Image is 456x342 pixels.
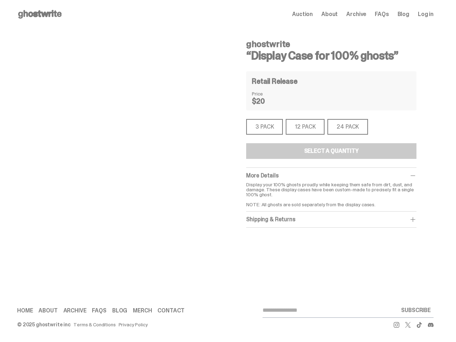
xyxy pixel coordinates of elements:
[252,98,287,105] dd: $20
[418,11,434,17] a: Log in
[73,322,115,327] a: Terms & Conditions
[157,308,185,313] a: Contact
[246,216,416,223] div: Shipping & Returns
[292,11,313,17] a: Auction
[321,11,338,17] a: About
[398,11,409,17] a: Blog
[246,50,416,61] h3: “Display Case for 100% ghosts”
[38,308,57,313] a: About
[17,308,33,313] a: Home
[252,91,287,96] dt: Price
[17,322,71,327] div: © 2025 ghostwrite inc
[304,148,359,154] div: Select a Quantity
[246,119,283,135] div: 3 PACK
[246,40,416,48] h4: ghostwrite
[246,143,416,159] button: Select a Quantity
[246,172,278,179] span: More Details
[375,11,389,17] a: FAQs
[252,78,297,85] h4: Retail Release
[327,119,368,135] div: 24 PACK
[133,308,152,313] a: Merch
[246,182,416,207] p: Display your 100% ghosts proudly while keeping them safe from dirt, dust, and damage. These displ...
[112,308,127,313] a: Blog
[92,308,106,313] a: FAQs
[63,308,87,313] a: Archive
[346,11,366,17] a: Archive
[286,119,325,135] div: 12 PACK
[398,303,434,317] button: SUBSCRIBE
[119,322,148,327] a: Privacy Policy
